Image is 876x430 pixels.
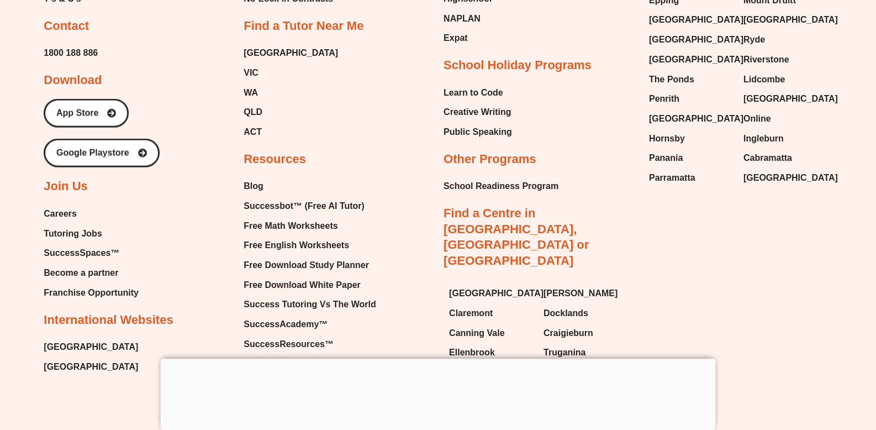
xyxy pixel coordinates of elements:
[444,11,497,27] a: NAPLAN
[244,178,376,195] a: Blog
[743,170,838,186] span: [GEOGRAPHIC_DATA]
[743,71,785,88] span: Lidcombe
[244,85,338,101] a: WA
[743,12,827,28] a: [GEOGRAPHIC_DATA]
[743,130,784,147] span: Ingleburn
[692,306,876,430] iframe: Chat Widget
[244,316,328,333] span: SuccessAcademy™
[44,72,102,88] h2: Download
[649,170,732,186] a: Parramatta
[244,198,376,214] a: Successbot™ (Free AI Tutor)
[244,277,376,293] a: Free Download White Paper
[743,91,838,107] span: [GEOGRAPHIC_DATA]
[444,85,512,101] a: Learn to Code
[649,130,685,147] span: Hornsby
[444,104,512,120] a: Creative Writing
[244,198,365,214] span: Successbot™ (Free AI Tutor)
[244,45,338,61] a: [GEOGRAPHIC_DATA]
[649,150,732,166] a: Panania
[649,12,743,28] span: [GEOGRAPHIC_DATA]
[444,178,558,195] a: School Readiness Program
[244,104,262,120] span: QLD
[244,218,376,234] a: Free Math Worksheets
[44,45,98,61] a: 1800 188 886
[743,32,827,48] a: Ryde
[743,111,827,127] a: Online
[649,12,732,28] a: [GEOGRAPHIC_DATA]
[743,91,827,107] a: [GEOGRAPHIC_DATA]
[444,85,503,101] span: Learn to Code
[44,245,139,261] a: SuccessSpaces™
[444,124,512,140] a: Public Speaking
[543,305,588,322] span: Docklands
[244,151,306,167] h2: Resources
[743,150,827,166] a: Cabramatta
[44,339,138,355] a: [GEOGRAPHIC_DATA]
[244,178,263,195] span: Blog
[44,285,139,301] span: Franchise Opportunity
[743,12,838,28] span: [GEOGRAPHIC_DATA]
[449,285,532,302] a: [GEOGRAPHIC_DATA]
[649,111,743,127] span: [GEOGRAPHIC_DATA]
[444,30,468,46] span: Expat
[244,124,338,140] a: ACT
[56,149,129,158] span: Google Playstore
[244,277,361,293] span: Free Download White Paper
[649,91,732,107] a: Penrith
[649,51,743,68] span: [GEOGRAPHIC_DATA]
[244,124,262,140] span: ACT
[444,11,481,27] span: NAPLAN
[44,226,102,242] span: Tutoring Jobs
[244,296,376,313] a: Success Tutoring Vs The World
[44,206,77,222] span: Careers
[44,359,138,375] a: [GEOGRAPHIC_DATA]
[244,257,376,274] a: Free Download Study Planner
[743,51,827,68] a: Riverstone
[444,104,511,120] span: Creative Writing
[649,91,679,107] span: Penrith
[543,325,627,342] a: Craigieburn
[44,312,173,328] h2: International Websites
[44,206,139,222] a: Careers
[244,218,337,234] span: Free Math Worksheets
[244,237,349,254] span: Free English Worksheets
[649,51,732,68] a: [GEOGRAPHIC_DATA]
[649,150,683,166] span: Panania
[444,206,589,268] a: Find a Centre in [GEOGRAPHIC_DATA], [GEOGRAPHIC_DATA] or [GEOGRAPHIC_DATA]
[449,325,532,342] a: Canning Vale
[543,305,627,322] a: Docklands
[743,130,827,147] a: Ingleburn
[44,245,119,261] span: SuccessSpaces™
[543,285,618,302] span: [PERSON_NAME]
[44,265,118,281] span: Become a partner
[444,57,592,74] h2: School Holiday Programs
[649,32,743,48] span: [GEOGRAPHIC_DATA]
[649,130,732,147] a: Hornsby
[449,305,493,322] span: Claremont
[543,325,593,342] span: Craigieburn
[649,170,695,186] span: Parramatta
[44,139,160,167] a: Google Playstore
[244,316,376,333] a: SuccessAcademy™
[743,32,765,48] span: Ryde
[743,150,792,166] span: Cabramatta
[743,170,827,186] a: [GEOGRAPHIC_DATA]
[244,257,369,274] span: Free Download Study Planner
[44,226,139,242] a: Tutoring Jobs
[543,344,627,361] a: Truganina
[449,344,532,361] a: Ellenbrook
[44,179,87,195] h2: Join Us
[649,32,732,48] a: [GEOGRAPHIC_DATA]
[244,65,258,81] span: VIC
[444,151,536,167] h2: Other Programs
[449,325,504,342] span: Canning Vale
[244,336,334,353] span: SuccessResources™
